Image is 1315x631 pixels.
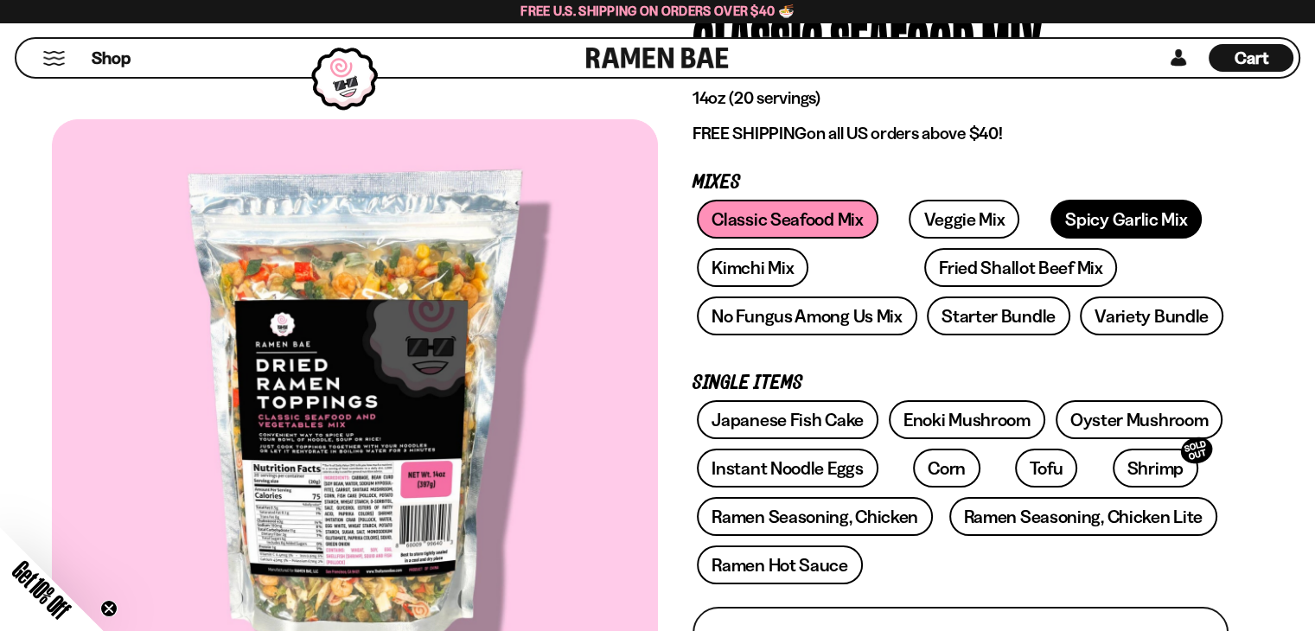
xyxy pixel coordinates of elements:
a: Ramen Seasoning, Chicken Lite [949,497,1217,536]
a: Spicy Garlic Mix [1050,200,1202,239]
p: Single Items [693,375,1229,392]
a: Japanese Fish Cake [697,400,878,439]
span: Get 10% Off [8,556,75,623]
a: Starter Bundle [927,296,1070,335]
a: Variety Bundle [1080,296,1223,335]
span: Cart [1235,48,1268,68]
a: Oyster Mushroom [1056,400,1223,439]
a: Fried Shallot Beef Mix [924,248,1117,287]
a: Cart [1209,39,1293,77]
a: Veggie Mix [909,200,1019,239]
a: Ramen Hot Sauce [697,545,863,584]
a: Kimchi Mix [697,248,808,287]
div: SOLD OUT [1178,434,1216,468]
p: 14oz (20 servings) [693,87,1229,109]
p: on all US orders above $40! [693,123,1229,144]
a: ShrimpSOLD OUT [1113,449,1198,488]
strong: FREE SHIPPING [693,123,807,143]
a: Ramen Seasoning, Chicken [697,497,933,536]
p: Mixes [693,175,1229,191]
a: Corn [913,449,980,488]
button: Mobile Menu Trigger [42,51,66,66]
a: No Fungus Among Us Mix [697,296,916,335]
a: Shop [92,44,131,72]
span: Shop [92,47,131,70]
a: Instant Noodle Eggs [697,449,878,488]
button: Close teaser [100,600,118,617]
a: Tofu [1015,449,1077,488]
span: Free U.S. Shipping on Orders over $40 🍜 [520,3,795,19]
a: Enoki Mushroom [889,400,1045,439]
